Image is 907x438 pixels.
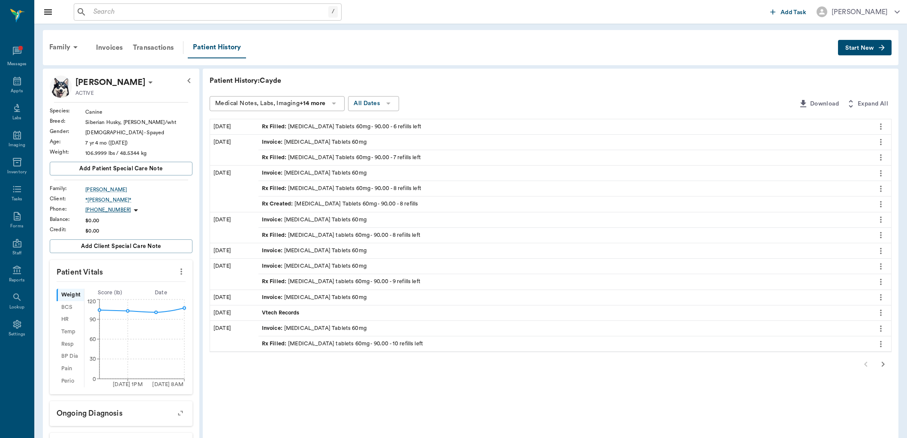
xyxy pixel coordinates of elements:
div: [MEDICAL_DATA] Tablets 60mg - 90.00 - 8 refills [262,200,418,208]
input: Search [90,6,328,18]
p: Patient History: Cayde [210,76,467,86]
button: more [874,197,888,211]
tspan: [DATE] 8AM [152,382,183,387]
a: [PERSON_NAME] [85,186,192,193]
div: [MEDICAL_DATA] Tablets 60mg [262,247,366,255]
div: Score ( lb ) [84,289,135,297]
div: [MEDICAL_DATA] tablets 60mg - 90.00 - 9 refills left [262,278,420,286]
button: more [874,259,888,274]
div: [DATE] [210,212,258,243]
img: Profile Image [50,76,72,98]
div: Siberian Husky, [PERSON_NAME]/wht [85,118,192,126]
button: more [874,212,888,227]
span: Rx Filled : [262,231,288,239]
div: Staff [12,250,21,257]
div: Canine [85,108,192,116]
div: [MEDICAL_DATA] tablets 60mg - 90.00 - 10 refills left [262,340,423,348]
button: more [874,275,888,289]
div: [MEDICAL_DATA] Tablets 60mg [262,293,366,302]
p: Patient Vitals [50,260,192,281]
div: Species : [50,107,85,115]
div: Cayde Fischer [75,76,145,89]
div: [MEDICAL_DATA] tablets 60mg - 90.00 - 8 refills left [262,231,420,239]
div: [DATE] [210,305,258,320]
div: Family : [50,184,85,192]
div: $0.00 [85,217,192,224]
div: [MEDICAL_DATA] Tablets 60mg [262,138,366,146]
span: Invoice : [262,169,284,177]
div: Reports [9,277,25,284]
button: Download [795,96,842,112]
div: Inventory [7,169,27,175]
p: [PERSON_NAME] [75,76,145,89]
div: Gender : [50,127,85,135]
span: Add client Special Care Note [81,242,161,251]
span: Invoice : [262,324,284,332]
div: Phone : [50,205,85,213]
div: Age : [50,138,85,145]
tspan: [DATE] 1PM [113,382,143,387]
div: [DATE] [210,321,258,351]
span: Rx Filled : [262,154,288,162]
span: Invoice : [262,247,284,255]
button: more [874,150,888,165]
div: [MEDICAL_DATA] Tablets 60mg - 90.00 - 7 refills left [262,154,421,162]
tspan: 60 [90,337,96,342]
iframe: Intercom live chat [9,409,29,429]
span: Rx Filled : [262,340,288,348]
button: more [874,181,888,196]
span: Rx Filled : [262,184,288,193]
div: Resp [57,338,84,350]
button: more [174,264,188,279]
p: [PHONE_NUMBER] [85,206,131,214]
span: Add patient Special Care Note [79,164,162,173]
button: Start New [838,40,892,56]
div: [MEDICAL_DATA] Tablets 60mg [262,262,366,270]
div: 106.9999 lbs / 48.5344 kg [85,149,192,157]
div: Labs [12,115,21,121]
button: Add patient Special Care Note [50,162,192,175]
button: Close drawer [39,3,57,21]
a: Transactions [128,37,179,58]
button: All Dates [348,96,399,111]
span: Expand All [858,99,888,109]
button: more [874,119,888,134]
div: Date [135,289,186,297]
div: Temp [57,326,84,338]
span: Invoice : [262,293,284,302]
div: [DEMOGRAPHIC_DATA] - Spayed [85,129,192,136]
div: Forms [10,223,23,230]
button: Expand All [842,96,892,112]
span: Invoice : [262,216,284,224]
div: [DATE] [210,290,258,305]
span: Invoice : [262,262,284,270]
div: BCS [57,301,84,314]
div: 7 yr 4 mo ([DATE]) [85,139,192,147]
p: ACTIVE [75,89,94,97]
div: Family [44,37,86,57]
div: Client : [50,195,85,202]
div: [DATE] [210,243,258,258]
button: more [874,166,888,181]
a: Patient History [188,37,246,58]
div: *[PERSON_NAME]* [85,196,192,204]
span: Invoice : [262,138,284,146]
button: more [874,305,888,320]
div: [DATE] [210,135,258,165]
span: Vtech Records [262,309,301,317]
div: BP Dia [57,350,84,363]
b: +14 more [300,100,325,106]
div: [MEDICAL_DATA] Tablets 60mg - 90.00 - 8 refills left [262,184,421,193]
div: [DATE] [210,119,258,134]
tspan: 90 [90,317,96,322]
div: Lookup [9,304,24,311]
div: Perio [57,375,84,387]
button: more [874,244,888,258]
div: Medical Notes, Labs, Imaging [215,98,325,109]
button: more [874,135,888,149]
div: [DATE] [210,259,258,289]
div: Tasks [12,196,22,202]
